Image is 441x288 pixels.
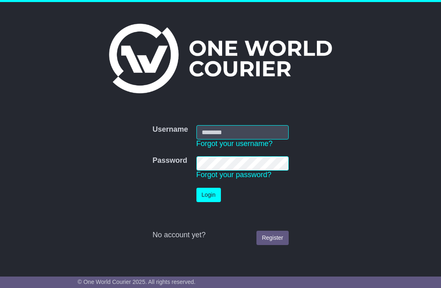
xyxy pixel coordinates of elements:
[256,231,288,245] a: Register
[152,231,288,240] div: No account yet?
[78,279,196,285] span: © One World Courier 2025. All rights reserved.
[152,125,188,134] label: Username
[196,171,272,179] a: Forgot your password?
[196,139,273,148] a: Forgot your username?
[196,188,221,202] button: Login
[152,156,187,165] label: Password
[109,24,332,93] img: One World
